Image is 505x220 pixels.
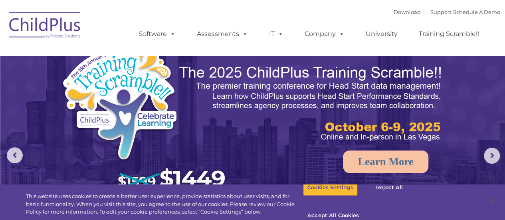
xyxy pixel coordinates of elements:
[131,26,184,42] a: Software
[111,85,145,91] span: Phone number
[26,192,303,216] div: This website uses cookies to create a better user experience, provide statistics about user visit...
[5,6,85,46] img: ChildPlus by Procare Solutions
[430,9,452,15] a: Support
[261,26,291,42] a: IT
[394,9,500,15] font: |
[394,9,421,15] a: Download
[483,193,501,210] button: Close
[453,9,500,15] a: Schedule A Demo
[111,53,135,59] span: Last name
[189,26,256,42] a: Assessments
[303,179,358,196] button: Cookies Settings
[297,26,353,42] a: Company
[364,179,414,196] button: Reject All
[358,26,406,42] a: University
[343,151,428,173] a: Learn More
[411,26,487,42] a: Training Scramble!!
